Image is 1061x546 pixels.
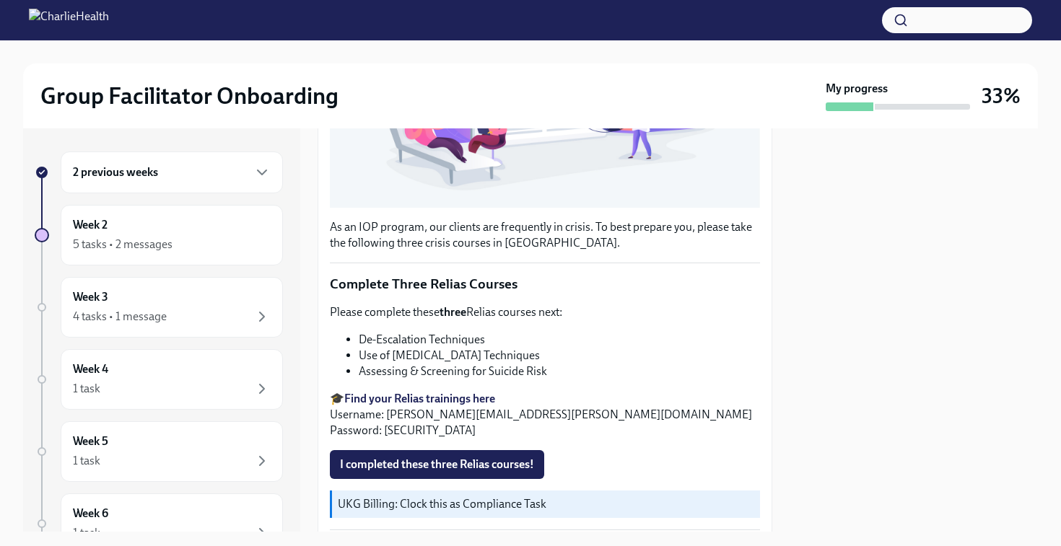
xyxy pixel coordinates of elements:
[73,217,108,233] h6: Week 2
[982,83,1021,109] h3: 33%
[826,81,888,97] strong: My progress
[73,289,108,305] h6: Week 3
[40,82,339,110] h2: Group Facilitator Onboarding
[73,433,108,449] h6: Week 5
[359,332,760,348] li: De-Escalation Techniques
[73,453,100,469] div: 1 task
[73,525,100,541] div: 1 task
[73,381,100,397] div: 1 task
[359,364,760,379] li: Assessing & Screening for Suicide Risk
[340,457,534,472] span: I completed these three Relias courses!
[338,496,754,512] p: UKG Billing: Clock this as Compliance Task
[61,151,283,193] div: 2 previous weeks
[35,349,283,410] a: Week 41 task
[359,348,760,364] li: Use of [MEDICAL_DATA] Techniques
[330,391,760,439] p: 🎓 Username: [PERSON_NAME][EMAIL_ADDRESS][PERSON_NAME][DOMAIN_NAME] Password: [SECURITY_DATA]
[35,421,283,482] a: Week 51 task
[330,219,760,251] p: As an IOP program, our clients are frequently in crisis. To best prepare you, please take the fol...
[344,392,495,405] a: Find your Relias trainings here
[330,304,760,320] p: Please complete these Relias courses next:
[35,277,283,338] a: Week 34 tasks • 1 message
[330,275,760,294] p: Complete Three Relias Courses
[330,450,544,479] button: I completed these three Relias courses!
[73,164,158,180] h6: 2 previous weeks
[73,361,108,377] h6: Week 4
[29,9,109,32] img: CharlieHealth
[73,237,173,252] div: 5 tasks • 2 messages
[440,305,466,319] strong: three
[73,309,167,325] div: 4 tasks • 1 message
[73,506,108,521] h6: Week 6
[35,205,283,265] a: Week 25 tasks • 2 messages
